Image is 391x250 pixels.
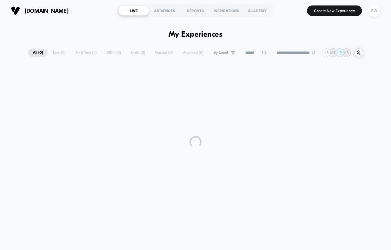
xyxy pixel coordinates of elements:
[337,50,342,55] p: LP
[312,51,316,54] img: end
[25,8,69,14] span: [DOMAIN_NAME]
[344,50,349,55] p: HB
[28,49,48,57] span: All ( 0 )
[9,6,70,15] button: [DOMAIN_NAME]
[180,6,211,15] div: REPORTS
[169,30,223,39] h1: My Experiences
[149,6,180,15] div: AUDIENCES
[242,6,273,15] div: ACADEMY
[211,6,242,15] div: INSPIRATIONS
[307,5,362,16] button: Create New Experience
[368,5,380,17] div: SW
[118,6,149,15] div: LIVE
[322,48,331,57] div: + 6
[213,50,228,55] span: By Label
[11,6,20,15] img: Visually logo
[330,50,336,55] p: MT
[366,5,382,17] button: SW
